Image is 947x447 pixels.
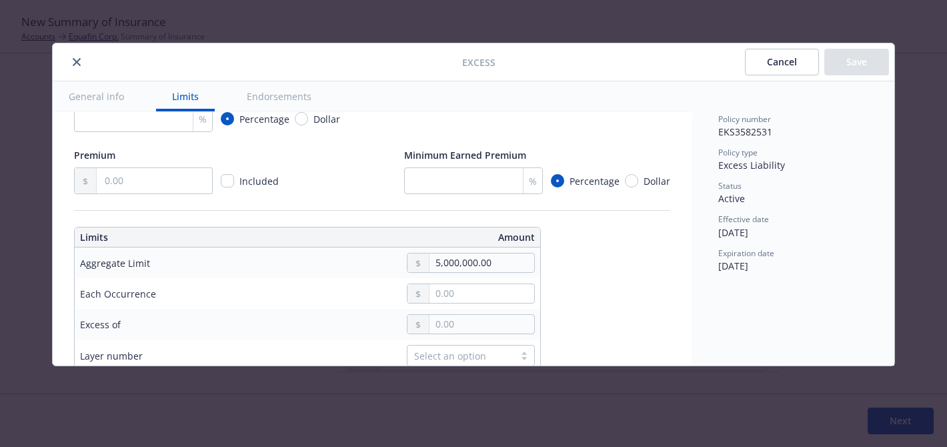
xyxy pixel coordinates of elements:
div: Select an option [414,349,508,363]
span: [DATE] [718,226,748,239]
th: Amount [312,228,540,248]
span: Active [718,192,745,205]
span: Excess [462,55,496,69]
input: Percentage [221,112,234,125]
span: Expiration date [718,248,774,259]
span: Policy type [718,147,758,158]
div: Each Occurrence [80,287,156,301]
input: Percentage [551,174,564,187]
button: Cancel [745,49,819,75]
span: EKS3582531 [718,125,772,138]
div: Layer number [80,349,143,363]
span: Percentage [239,112,289,126]
button: Limits [156,81,215,111]
input: 0.00 [429,315,534,334]
span: Minimum Earned Premium [404,149,526,161]
button: General info [53,81,140,111]
input: 0.00 [429,254,534,272]
span: Premium [74,149,115,161]
button: Endorsements [231,81,327,111]
span: Status [718,180,742,191]
span: Dollar [313,112,340,126]
button: close [69,54,85,70]
span: [DATE] [718,260,748,272]
input: Dollar [295,112,308,125]
div: Aggregate Limit [80,256,150,270]
span: Effective date [718,213,769,225]
span: % [529,174,537,188]
input: Dollar [625,174,638,187]
span: % [199,112,207,126]
span: Dollar [644,174,670,188]
input: 0.00 [97,168,212,193]
span: Policy number [718,113,771,125]
input: 0.00 [429,284,534,303]
span: Included [239,175,279,187]
span: Excess Liability [718,159,785,171]
span: Percentage [570,174,620,188]
th: Limits [75,228,261,248]
div: Excess of [80,318,121,332]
